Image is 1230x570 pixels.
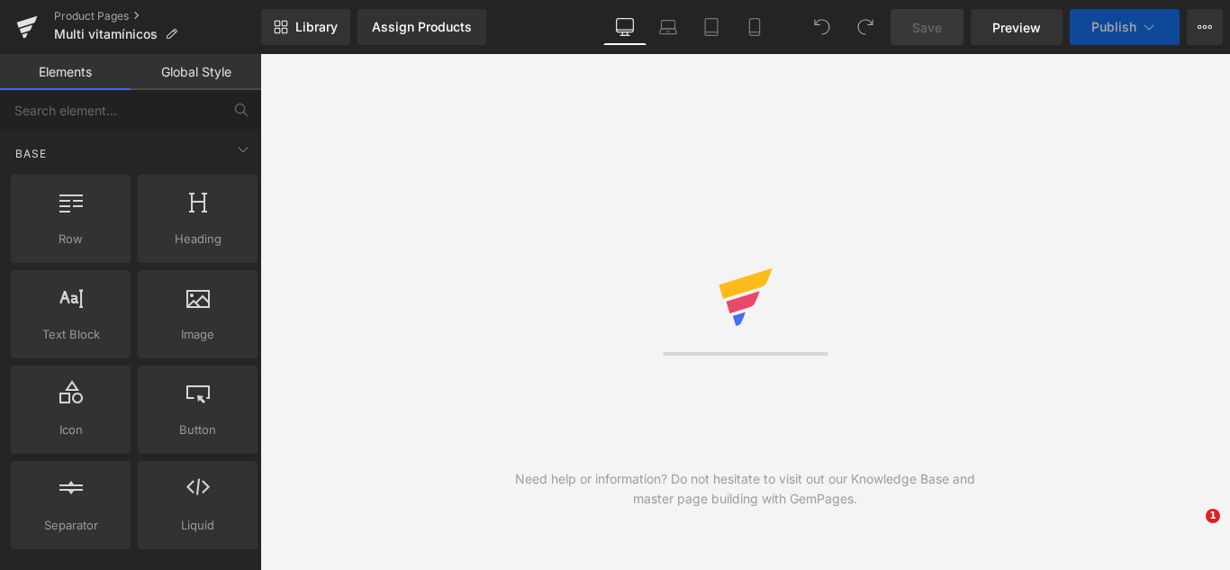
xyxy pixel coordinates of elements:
[54,9,261,23] a: Product Pages
[1206,509,1220,523] span: 1
[733,9,776,45] a: Mobile
[912,18,942,37] span: Save
[54,27,158,41] span: Multi vitamínicos
[295,19,338,35] span: Library
[1070,9,1180,45] button: Publish
[143,230,252,249] span: Heading
[1169,509,1212,552] iframe: Intercom live chat
[603,9,647,45] a: Desktop
[143,325,252,344] span: Image
[690,9,733,45] a: Tablet
[14,145,49,162] span: Base
[1187,9,1223,45] button: More
[1091,20,1136,34] span: Publish
[372,20,472,34] div: Assign Products
[804,9,840,45] button: Undo
[16,230,125,249] span: Row
[971,9,1063,45] a: Preview
[261,9,350,45] a: New Library
[16,421,125,439] span: Icon
[502,469,988,509] div: Need help or information? Do not hesitate to visit out our Knowledge Base and master page buildin...
[847,9,883,45] button: Redo
[131,54,261,90] a: Global Style
[143,516,252,535] span: Liquid
[992,18,1041,37] span: Preview
[647,9,690,45] a: Laptop
[143,421,252,439] span: Button
[16,325,125,344] span: Text Block
[16,516,125,535] span: Separator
